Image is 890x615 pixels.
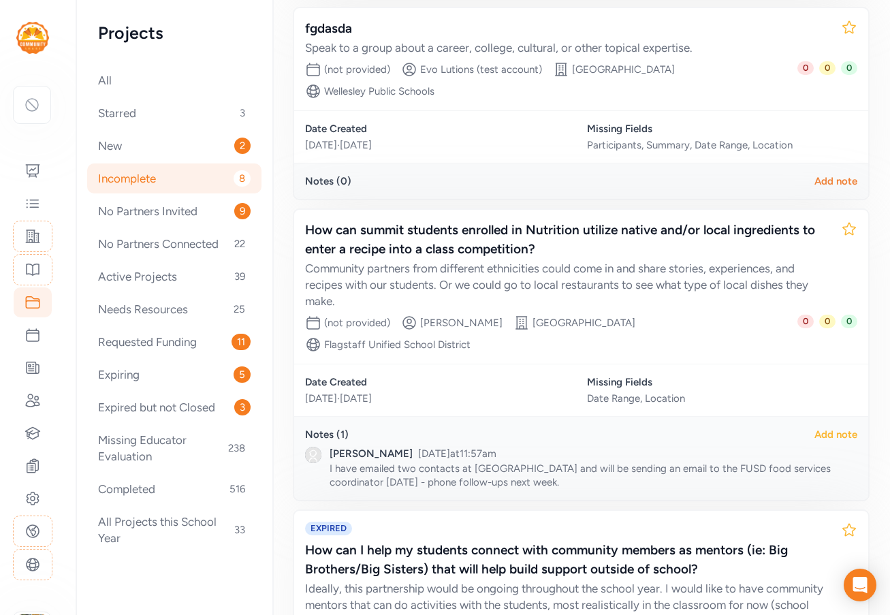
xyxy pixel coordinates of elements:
div: [DATE] at 11:57am [418,447,496,460]
img: Avatar [305,447,321,463]
span: 25 [228,301,251,317]
div: Completed [87,474,261,504]
h2: Projects [98,22,251,44]
span: 9 [234,203,251,219]
div: Speak to a group about a career, college, cultural, or other topical expertise. [305,40,830,56]
div: How can I help my students connect with community members as mentors (ie: Big Brothers/Big Sister... [305,541,830,579]
div: Requested Funding [87,327,261,357]
div: (not provided) [324,63,390,76]
span: 39 [229,268,251,285]
div: Date Created [305,122,576,136]
div: [DATE] · [DATE] [305,138,576,152]
div: [GEOGRAPHIC_DATA] [572,63,675,76]
div: All Projects this School Year [87,507,261,553]
div: [PERSON_NAME] [420,316,503,330]
span: 0 [819,61,836,75]
span: 0 [819,315,836,328]
div: Missing Fields [587,122,858,136]
div: Evo Lutions (test account) [420,63,542,76]
span: 516 [224,481,251,497]
span: 0 [797,61,814,75]
div: No Partners Connected [87,229,261,259]
div: All [87,65,261,95]
div: How can summit students enrolled in Nutrition utilize native and/or local ingredients to enter a ... [305,221,830,259]
div: No Partners Invited [87,196,261,226]
span: 0 [841,315,857,328]
div: Starred [87,98,261,128]
div: Add note [814,428,857,441]
div: Expiring [87,360,261,390]
img: logo [16,22,49,54]
div: New [87,131,261,161]
span: 0 [797,315,814,328]
div: Incomplete [87,163,261,193]
span: 0 [841,61,857,75]
span: 8 [234,170,251,187]
div: Notes ( 0 ) [305,174,351,188]
div: [DATE] · [DATE] [305,392,576,405]
span: 238 [223,440,251,456]
div: Needs Resources [87,294,261,324]
div: Wellesley Public Schools [324,84,434,98]
div: (not provided) [324,316,390,330]
span: 2 [234,138,251,154]
div: Notes ( 1 ) [305,428,349,441]
div: [GEOGRAPHIC_DATA] [533,316,635,330]
div: Add note [814,174,857,188]
div: Active Projects [87,262,261,291]
span: 22 [229,236,251,252]
div: [PERSON_NAME] [330,447,413,460]
span: 5 [234,366,251,383]
div: Open Intercom Messenger [844,569,876,601]
div: Date Created [305,375,576,389]
span: 3 [234,399,251,415]
div: Expired but not Closed [87,392,261,422]
div: Participants, Summary, Date Range, Location [587,138,858,152]
span: EXPIRED [305,522,352,535]
span: 33 [229,522,251,538]
p: I have emailed two contacts at [GEOGRAPHIC_DATA] and will be sending an email to the FUSD food se... [330,462,857,489]
span: 11 [232,334,251,350]
div: Community partners from different ethnicities could come in and share stories, experiences, and r... [305,260,830,309]
div: Flagstaff Unified School District [324,338,471,351]
div: Date Range, Location [587,392,858,405]
span: 3 [234,105,251,121]
div: Missing Fields [587,375,858,389]
div: Missing Educator Evaluation [87,425,261,471]
div: fgdasda [305,19,830,38]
